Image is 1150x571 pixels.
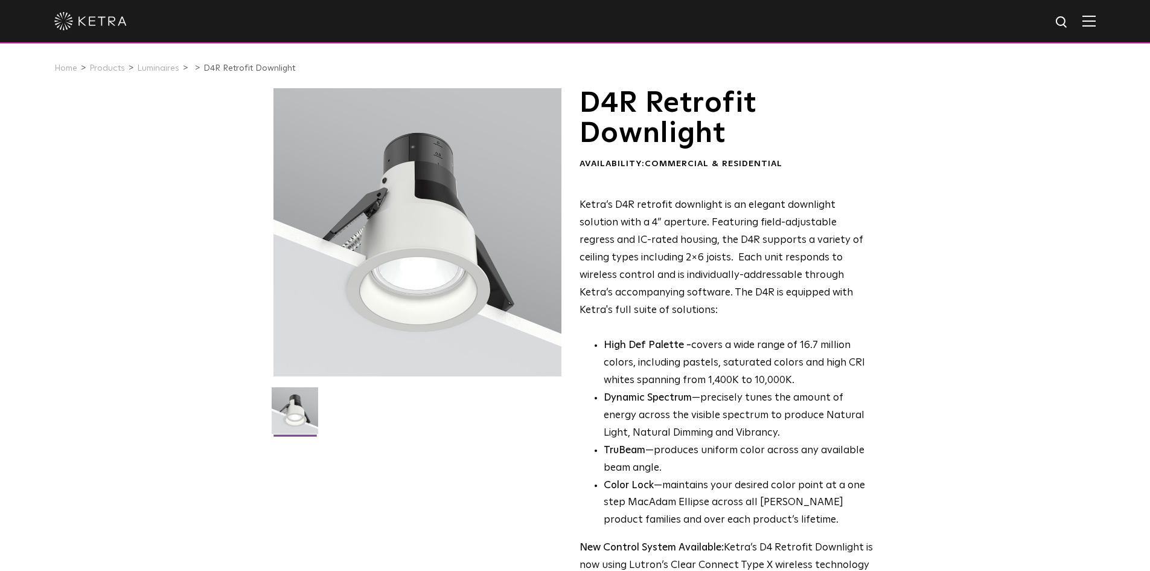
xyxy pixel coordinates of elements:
[604,480,654,491] strong: Color Lock
[604,390,874,442] li: —precisely tunes the amount of energy across the visible spectrum to produce Natural Light, Natur...
[580,158,874,170] div: Availability:
[604,445,645,456] strong: TruBeam
[604,393,692,403] strong: Dynamic Spectrum
[54,12,127,30] img: ketra-logo-2019-white
[604,340,691,350] strong: High Def Palette -
[1055,15,1070,30] img: search icon
[604,337,874,390] p: covers a wide range of 16.7 million colors, including pastels, saturated colors and high CRI whit...
[645,160,782,168] span: Commercial & Residential
[203,64,295,73] a: D4R Retrofit Downlight
[604,442,874,477] li: —produces uniform color across any available beam angle.
[604,477,874,530] li: —maintains your desired color point at a one step MacAdam Ellipse across all [PERSON_NAME] produc...
[54,64,77,73] a: Home
[580,197,874,319] p: Ketra’s D4R retrofit downlight is an elegant downlight solution with a 4” aperture. Featuring fie...
[137,64,179,73] a: Luminaires
[89,64,125,73] a: Products
[580,543,724,553] strong: New Control System Available:
[272,387,318,443] img: D4R Retrofit Downlight
[1082,15,1096,27] img: Hamburger%20Nav.svg
[580,88,874,149] h1: D4R Retrofit Downlight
